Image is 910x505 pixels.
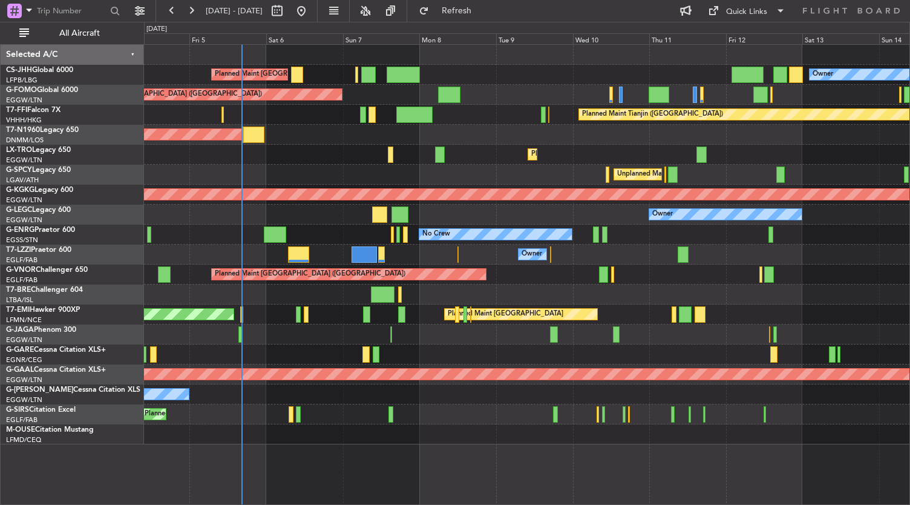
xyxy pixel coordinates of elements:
[6,286,83,294] a: T7-BREChallenger 604
[6,147,32,154] span: LX-TRO
[6,426,35,434] span: M-OUSE
[6,246,31,254] span: T7-LZZI
[6,186,34,194] span: G-KGKG
[6,415,38,424] a: EGLF/FAB
[6,167,71,174] a: G-SPCYLegacy 650
[13,24,131,43] button: All Aircraft
[419,33,496,44] div: Mon 8
[6,406,76,414] a: G-SIRSCitation Excel
[71,85,262,104] div: Planned Maint [GEOGRAPHIC_DATA] ([GEOGRAPHIC_DATA])
[431,7,482,15] span: Refresh
[813,65,833,84] div: Owner
[649,33,726,44] div: Thu 11
[6,67,32,74] span: CS-JHH
[6,87,78,94] a: G-FOMOGlobal 6000
[215,65,405,84] div: Planned Maint [GEOGRAPHIC_DATA] ([GEOGRAPHIC_DATA])
[6,386,73,394] span: G-[PERSON_NAME]
[6,266,36,274] span: G-VNOR
[6,355,42,365] a: EGNR/CEG
[6,196,42,205] a: EGGW/LTN
[6,107,27,114] span: T7-FFI
[343,33,420,44] div: Sun 7
[6,96,42,105] a: EGGW/LTN
[6,346,34,354] span: G-GARE
[573,33,650,44] div: Wed 10
[6,395,42,404] a: EGGW/LTN
[6,206,71,214] a: G-LEGCLegacy 600
[6,116,42,125] a: VHHH/HKG
[145,405,335,423] div: Planned Maint [GEOGRAPHIC_DATA] ([GEOGRAPHIC_DATA])
[37,2,106,20] input: Trip Number
[6,306,80,314] a: T7-EMIHawker 900XP
[6,435,41,444] a: LFMD/CEQ
[146,24,167,35] div: [DATE]
[6,346,106,354] a: G-GARECessna Citation XLS+
[6,216,42,225] a: EGGW/LTN
[6,167,32,174] span: G-SPCY
[6,156,42,165] a: EGGW/LTN
[215,265,405,283] div: Planned Maint [GEOGRAPHIC_DATA] ([GEOGRAPHIC_DATA])
[6,426,94,434] a: M-OUSECitation Mustang
[6,266,88,274] a: G-VNORChallenger 650
[6,386,140,394] a: G-[PERSON_NAME]Cessna Citation XLS
[448,305,563,323] div: Planned Maint [GEOGRAPHIC_DATA]
[6,236,38,245] a: EGSS/STN
[6,246,71,254] a: T7-LZZIPraetor 600
[496,33,573,44] div: Tue 9
[6,226,34,234] span: G-ENRG
[6,326,34,334] span: G-JAGA
[726,6,767,18] div: Quick Links
[6,295,33,305] a: LTBA/ISL
[522,245,542,263] div: Owner
[582,105,723,124] div: Planned Maint Tianjin ([GEOGRAPHIC_DATA])
[6,127,40,134] span: T7-N1960
[6,107,61,114] a: T7-FFIFalcon 7X
[802,33,879,44] div: Sat 13
[6,406,29,414] span: G-SIRS
[6,366,34,374] span: G-GAAL
[6,87,37,94] span: G-FOMO
[6,276,38,285] a: EGLF/FAB
[189,33,266,44] div: Fri 5
[6,335,42,345] a: EGGW/LTN
[6,226,75,234] a: G-ENRGPraetor 600
[266,33,343,44] div: Sat 6
[6,315,42,325] a: LFMN/NCE
[6,136,44,145] a: DNMM/LOS
[6,76,38,85] a: LFPB/LBG
[6,67,73,74] a: CS-JHHGlobal 6000
[6,256,38,265] a: EGLF/FAB
[6,366,106,374] a: G-GAALCessna Citation XLS+
[206,5,263,16] span: [DATE] - [DATE]
[6,186,73,194] a: G-KGKGLegacy 600
[6,306,30,314] span: T7-EMI
[413,1,486,21] button: Refresh
[531,145,610,163] div: Planned Maint Dusseldorf
[31,29,128,38] span: All Aircraft
[6,375,42,385] a: EGGW/LTN
[422,225,450,243] div: No Crew
[702,1,791,21] button: Quick Links
[726,33,803,44] div: Fri 12
[6,326,76,334] a: G-JAGAPhenom 300
[113,33,190,44] div: Thu 4
[6,147,71,154] a: LX-TROLegacy 650
[6,206,32,214] span: G-LEGC
[6,127,79,134] a: T7-N1960Legacy 650
[652,205,673,223] div: Owner
[6,176,39,185] a: LGAV/ATH
[6,286,31,294] span: T7-BRE
[617,165,813,183] div: Unplanned Maint [GEOGRAPHIC_DATA] ([PERSON_NAME] Intl)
